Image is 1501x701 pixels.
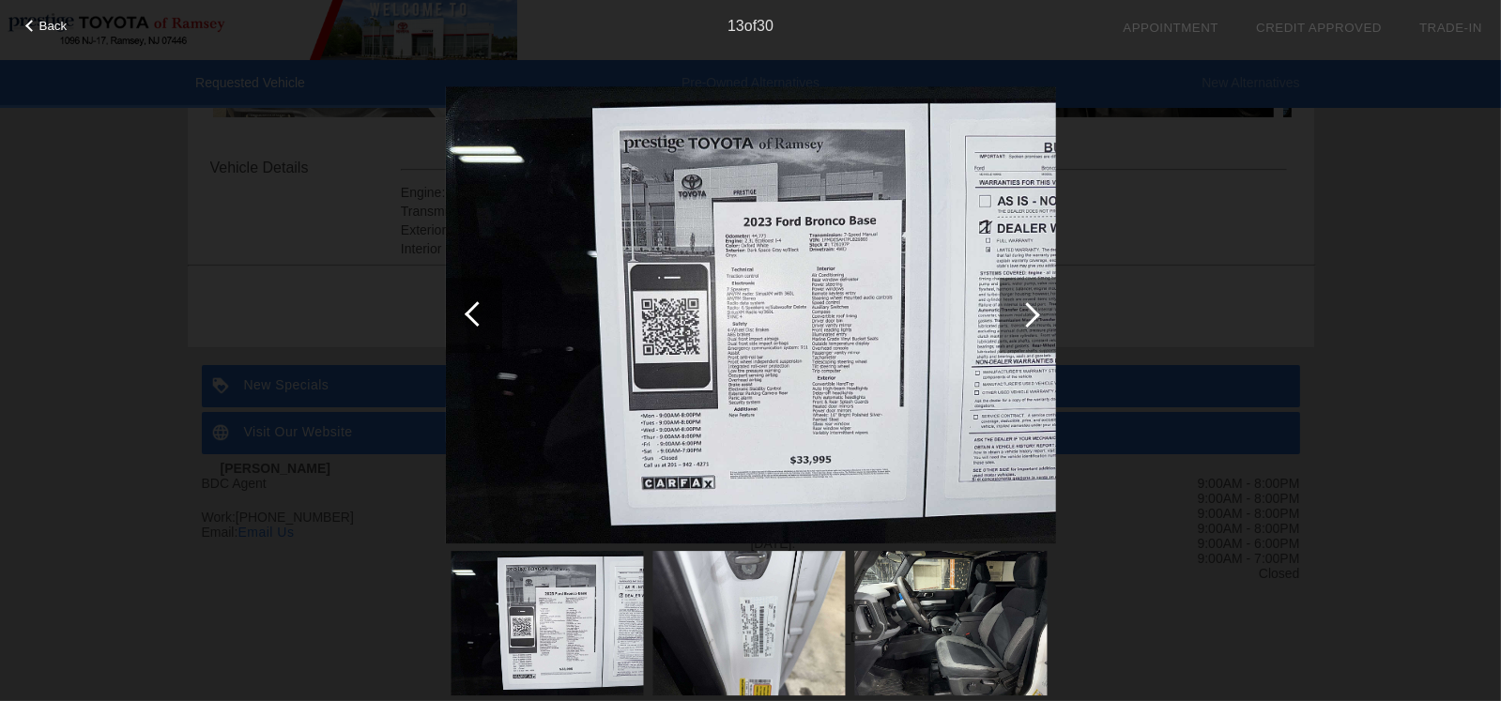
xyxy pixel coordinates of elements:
span: 13 [728,18,744,34]
span: Back [39,19,68,33]
img: 68dde536c34e376627b6cc89.jpg [652,551,845,695]
img: 68dde537c34e376627b6e2b6.jpg [854,551,1047,695]
span: 30 [757,18,773,34]
a: Appointment [1123,21,1218,35]
img: 68dde539c34e376627b70f9d.jpg [451,551,643,695]
a: Trade-In [1419,21,1482,35]
img: 68dde539c34e376627b70f9d.jpg [446,86,1056,544]
a: Credit Approved [1256,21,1382,35]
